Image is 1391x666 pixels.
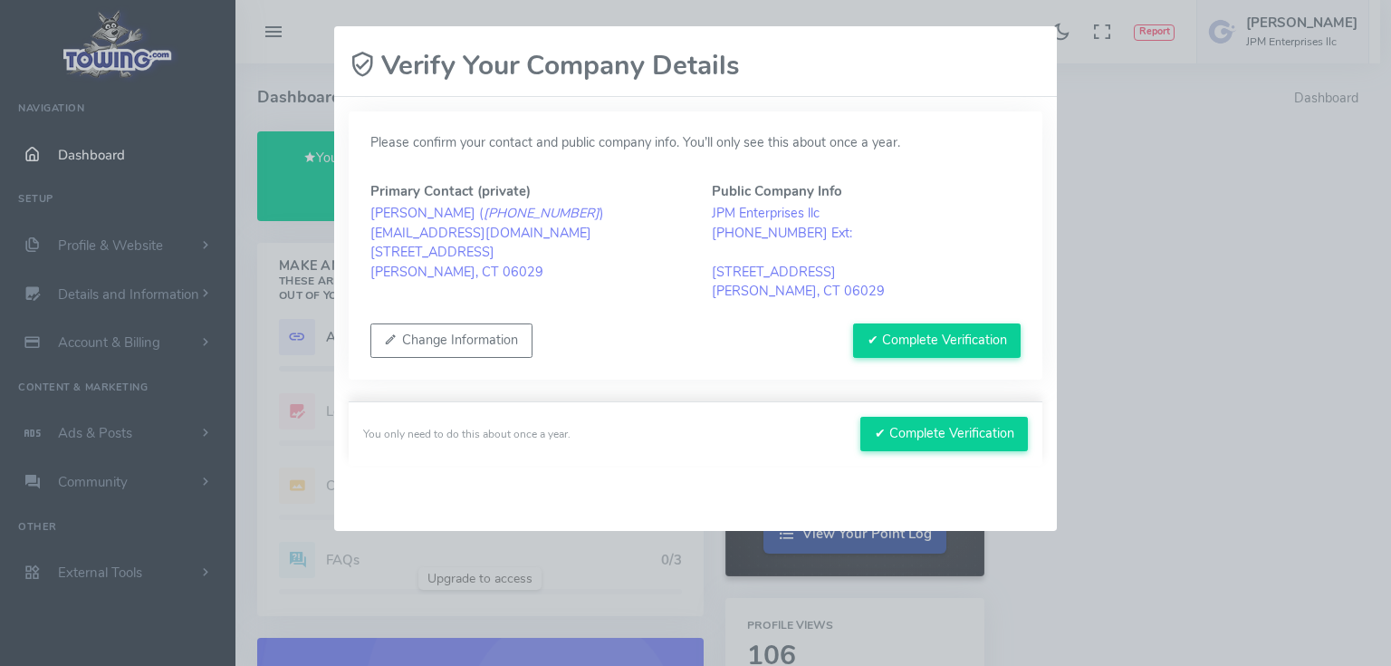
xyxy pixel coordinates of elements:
h2: Verify Your Company Details [349,50,740,82]
p: Please confirm your contact and public company info. You’ll only see this about once a year. [370,133,1021,153]
button: Change Information [370,323,532,358]
em: [PHONE_NUMBER] [484,204,600,222]
blockquote: [PERSON_NAME] ( ) [EMAIL_ADDRESS][DOMAIN_NAME] [STREET_ADDRESS] [PERSON_NAME], CT 06029 [370,204,679,282]
h5: Primary Contact (private) [370,184,679,198]
div: You only need to do this about once a year. [363,426,571,442]
button: ✔ Complete Verification [853,323,1021,358]
h5: Public Company Info [712,184,1021,198]
blockquote: JPM Enterprises llc [PHONE_NUMBER] Ext: [STREET_ADDRESS] [PERSON_NAME], CT 06029 [712,204,1021,302]
button: ✔ Complete Verification [860,417,1028,451]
